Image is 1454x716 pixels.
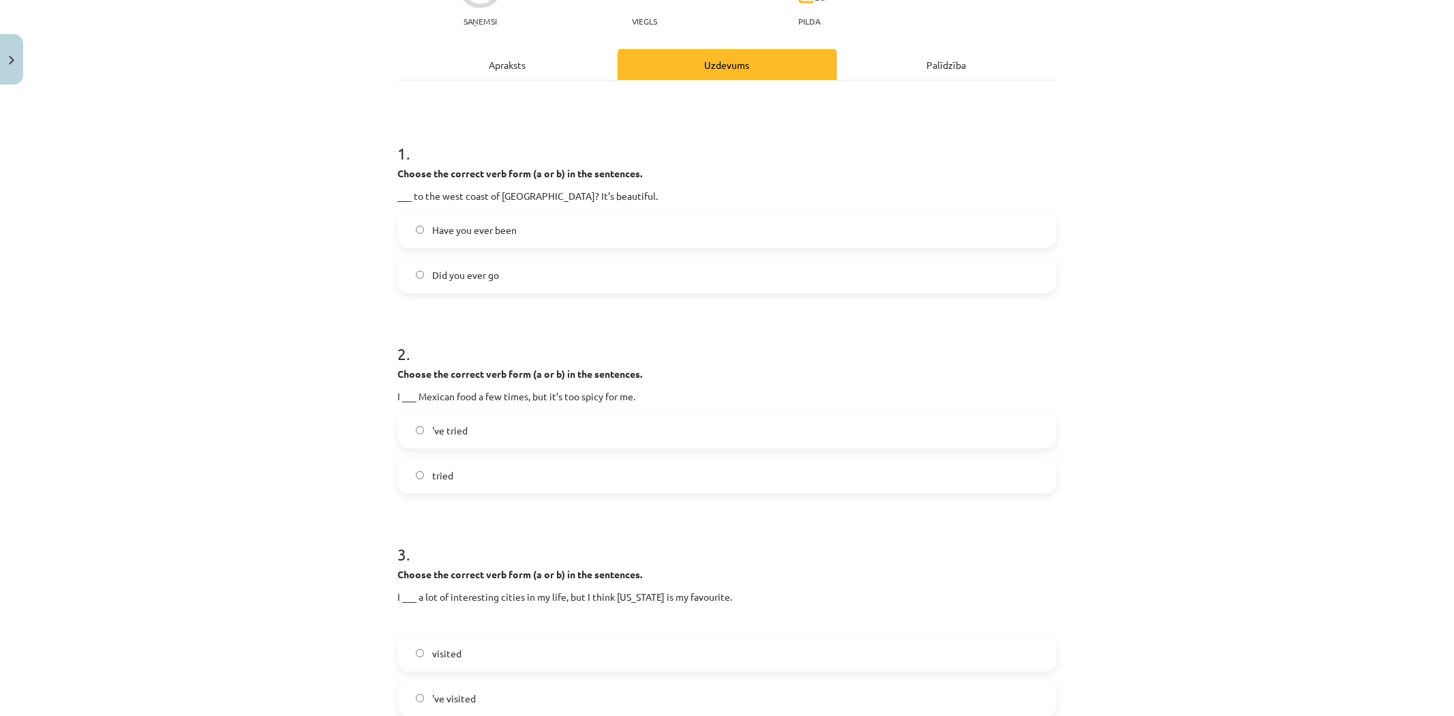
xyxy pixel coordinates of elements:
[632,16,657,26] p: Viegls
[398,568,643,580] strong: Choose the correct verb form (a or b) in the sentences.
[398,389,1057,404] p: I ___ Mexican food a few times, but it’s too spicy for me.
[416,426,425,435] input: 've tried
[458,16,502,26] p: Saņemsi
[837,49,1057,80] div: Palīdzība
[432,423,468,438] span: 've tried
[416,471,425,480] input: tried
[398,167,643,179] strong: Choose the correct verb form (a or b) in the sentences.
[398,320,1057,363] h1: 2 .
[9,56,14,65] img: icon-close-lesson-0947bae3869378f0d4975bcd49f059093ad1ed9edebbc8119c70593378902aed.svg
[416,694,425,703] input: 've visited
[618,49,837,80] div: Uzdevums
[798,16,820,26] p: pilda
[398,49,618,80] div: Apraksts
[416,226,425,235] input: Have you ever been
[398,521,1057,563] h1: 3 .
[432,268,499,282] span: Did you ever go
[432,223,517,237] span: Have you ever been
[398,120,1057,162] h1: 1 .
[432,468,453,483] span: tried
[432,646,461,661] span: visited
[416,271,425,280] input: Did you ever go
[416,649,425,658] input: visited
[432,691,476,706] span: 've visited
[398,368,643,380] strong: Choose the correct verb form (a or b) in the sentences.
[398,590,1057,604] p: I ___ a lot of interesting cities in my life, but I think [US_STATE] is my favourite.
[398,189,1057,203] p: ___ to the west coast of [GEOGRAPHIC_DATA]? It’s beautiful.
